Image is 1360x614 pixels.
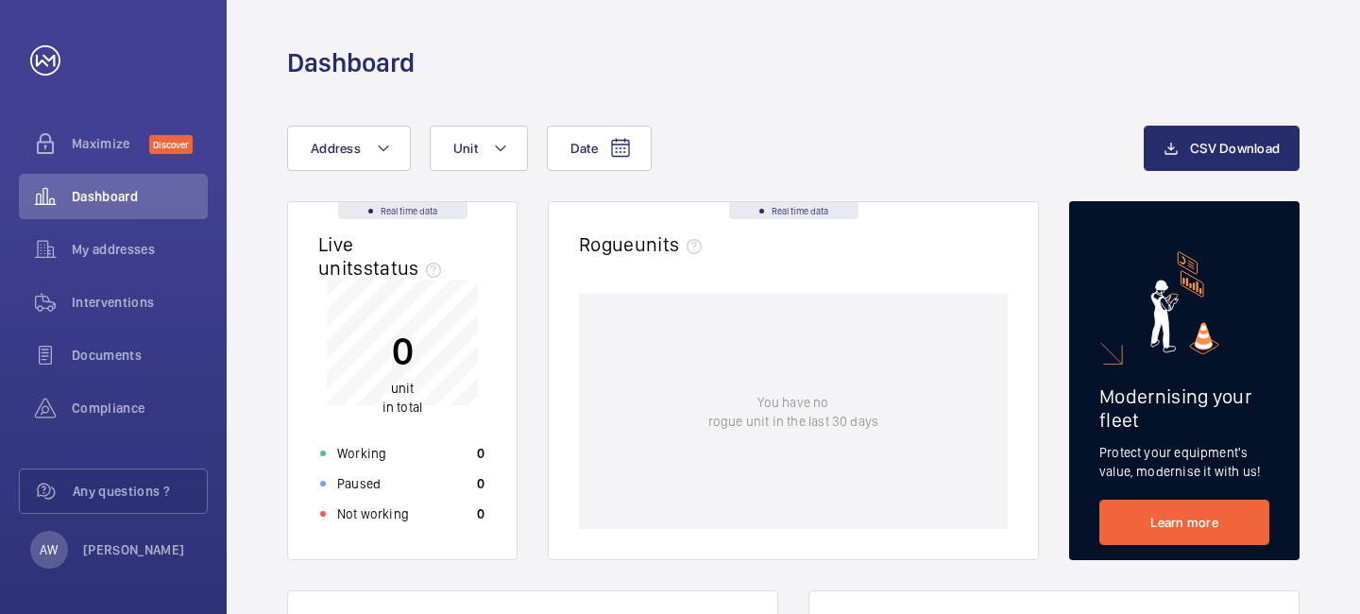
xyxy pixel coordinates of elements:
p: 0 [477,474,484,493]
p: 0 [477,444,484,463]
span: Address [311,141,361,156]
p: Paused [337,474,381,493]
h2: Rogue [579,232,709,256]
div: Real time data [338,202,467,219]
span: Interventions [72,293,208,312]
p: AW [40,540,58,559]
button: Address [287,126,411,171]
span: Dashboard [72,187,208,206]
h2: Live units [318,232,449,280]
button: CSV Download [1144,126,1300,171]
p: 0 [477,504,484,523]
h1: Dashboard [287,45,415,80]
p: 0 [382,327,422,374]
span: Date [570,141,598,156]
a: Learn more [1099,500,1269,545]
span: Compliance [72,399,208,418]
button: Date [547,126,652,171]
p: [PERSON_NAME] [83,540,185,559]
span: status [364,256,450,280]
span: CSV Download [1190,141,1280,156]
p: Protect your equipment's value, modernise it with us! [1099,443,1269,481]
div: Real time data [729,202,858,219]
button: Unit [430,126,528,171]
span: units [635,232,710,256]
p: You have no rogue unit in the last 30 days [708,393,878,431]
span: unit [391,381,415,396]
span: My addresses [72,240,208,259]
span: Any questions ? [73,482,207,501]
h2: Modernising your fleet [1099,384,1269,432]
p: Working [337,444,386,463]
span: Maximize [72,134,149,153]
span: Documents [72,346,208,365]
span: Discover [149,135,193,154]
p: in total [382,379,422,417]
img: marketing-card.svg [1150,251,1219,354]
span: Unit [453,141,478,156]
p: Not working [337,504,409,523]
